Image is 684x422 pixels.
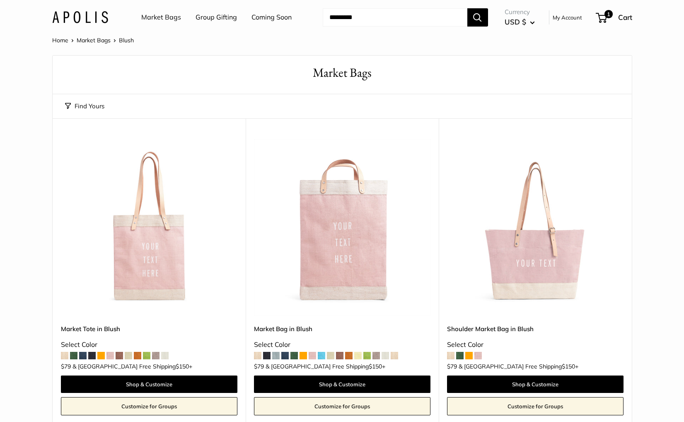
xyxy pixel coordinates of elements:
img: Apolis [52,11,108,23]
a: Coming Soon [251,11,292,24]
div: Select Color [447,339,624,351]
a: Shop & Customize [254,376,430,393]
span: & [GEOGRAPHIC_DATA] Free Shipping + [266,363,385,369]
a: Customize for Groups [254,397,430,415]
div: Select Color [254,339,430,351]
a: Group Gifting [196,11,237,24]
span: USD $ [505,17,526,26]
button: Find Yours [65,100,104,112]
img: description_Our first Blush Market Bag [254,139,430,316]
span: $79 [447,363,457,370]
a: Market Bag in Blush [254,324,430,334]
a: Market Bags [141,11,181,24]
h1: Market Bags [65,64,619,82]
a: Customize for Groups [447,397,624,415]
span: Currency [505,6,535,18]
span: & [GEOGRAPHIC_DATA] Free Shipping + [73,363,192,369]
button: Search [467,8,488,27]
a: My Account [553,12,582,22]
a: Shop & Customize [61,376,237,393]
a: description_Our first Blush Market BagMarket Bag in Blush [254,139,430,316]
span: $150 [562,363,575,370]
span: $150 [176,363,189,370]
input: Search... [323,8,467,27]
a: Shop & Customize [447,376,624,393]
a: Market Tote in BlushMarket Tote in Blush [61,139,237,316]
div: Select Color [61,339,237,351]
nav: Breadcrumb [52,35,134,46]
span: $79 [254,363,264,370]
a: 1 Cart [597,11,632,24]
img: Shoulder Market Bag in Blush [447,139,624,316]
span: Cart [618,13,632,22]
img: Market Tote in Blush [61,139,237,316]
button: USD $ [505,15,535,29]
span: 1 [604,10,612,18]
a: Market Tote in Blush [61,324,237,334]
a: Shoulder Market Bag in BlushShoulder Market Bag in Blush [447,139,624,316]
span: $79 [61,363,71,370]
a: Market Bags [77,37,111,44]
a: Home [52,37,68,44]
span: & [GEOGRAPHIC_DATA] Free Shipping + [459,363,578,369]
span: $150 [369,363,382,370]
a: Customize for Groups [61,397,237,415]
span: Blush [119,37,134,44]
a: Shoulder Market Bag in Blush [447,324,624,334]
